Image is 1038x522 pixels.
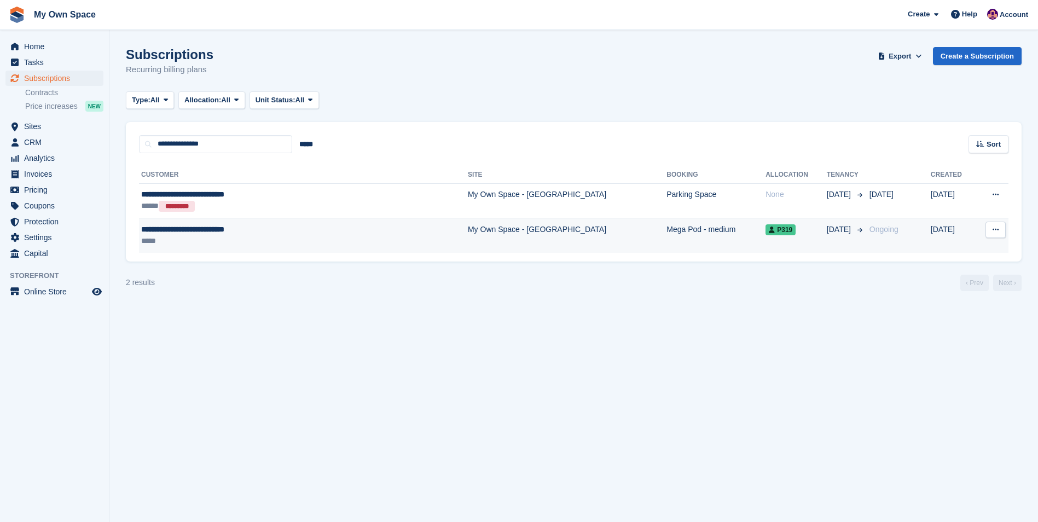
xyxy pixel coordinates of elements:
[256,95,295,106] span: Unit Status:
[5,214,103,229] a: menu
[666,166,766,184] th: Booking
[5,166,103,182] a: menu
[468,218,666,253] td: My Own Space - [GEOGRAPHIC_DATA]
[184,95,221,106] span: Allocation:
[666,183,766,218] td: Parking Space
[25,101,78,112] span: Price increases
[25,100,103,112] a: Price increases NEW
[30,5,100,24] a: My Own Space
[876,47,924,65] button: Export
[5,119,103,134] a: menu
[5,135,103,150] a: menu
[178,91,245,109] button: Allocation: All
[85,101,103,112] div: NEW
[931,183,976,218] td: [DATE]
[24,71,90,86] span: Subscriptions
[5,284,103,299] a: menu
[24,55,90,70] span: Tasks
[766,189,827,200] div: None
[5,71,103,86] a: menu
[993,275,1022,291] a: Next
[24,246,90,261] span: Capital
[24,39,90,54] span: Home
[24,119,90,134] span: Sites
[221,95,230,106] span: All
[931,218,976,253] td: [DATE]
[126,277,155,288] div: 2 results
[24,214,90,229] span: Protection
[24,150,90,166] span: Analytics
[827,224,853,235] span: [DATE]
[24,135,90,150] span: CRM
[5,39,103,54] a: menu
[933,47,1022,65] a: Create a Subscription
[468,183,666,218] td: My Own Space - [GEOGRAPHIC_DATA]
[9,7,25,23] img: stora-icon-8386f47178a22dfd0bd8f6a31ec36ba5ce8667c1dd55bd0f319d3a0aa187defe.svg
[987,139,1001,150] span: Sort
[766,224,796,235] span: P319
[931,166,976,184] th: Created
[24,284,90,299] span: Online Store
[139,166,468,184] th: Customer
[90,285,103,298] a: Preview store
[960,275,989,291] a: Previous
[250,91,319,109] button: Unit Status: All
[5,246,103,261] a: menu
[987,9,998,20] img: Sergio Tartaglia
[5,230,103,245] a: menu
[150,95,160,106] span: All
[5,198,103,213] a: menu
[5,150,103,166] a: menu
[869,190,894,199] span: [DATE]
[827,189,853,200] span: [DATE]
[958,275,1024,291] nav: Page
[132,95,150,106] span: Type:
[126,91,174,109] button: Type: All
[24,166,90,182] span: Invoices
[5,182,103,198] a: menu
[25,88,103,98] a: Contracts
[908,9,930,20] span: Create
[666,218,766,253] td: Mega Pod - medium
[10,270,109,281] span: Storefront
[126,63,213,76] p: Recurring billing plans
[126,47,213,62] h1: Subscriptions
[24,198,90,213] span: Coupons
[962,9,977,20] span: Help
[869,225,898,234] span: Ongoing
[468,166,666,184] th: Site
[766,166,827,184] th: Allocation
[24,230,90,245] span: Settings
[24,182,90,198] span: Pricing
[5,55,103,70] a: menu
[827,166,865,184] th: Tenancy
[295,95,305,106] span: All
[889,51,911,62] span: Export
[1000,9,1028,20] span: Account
